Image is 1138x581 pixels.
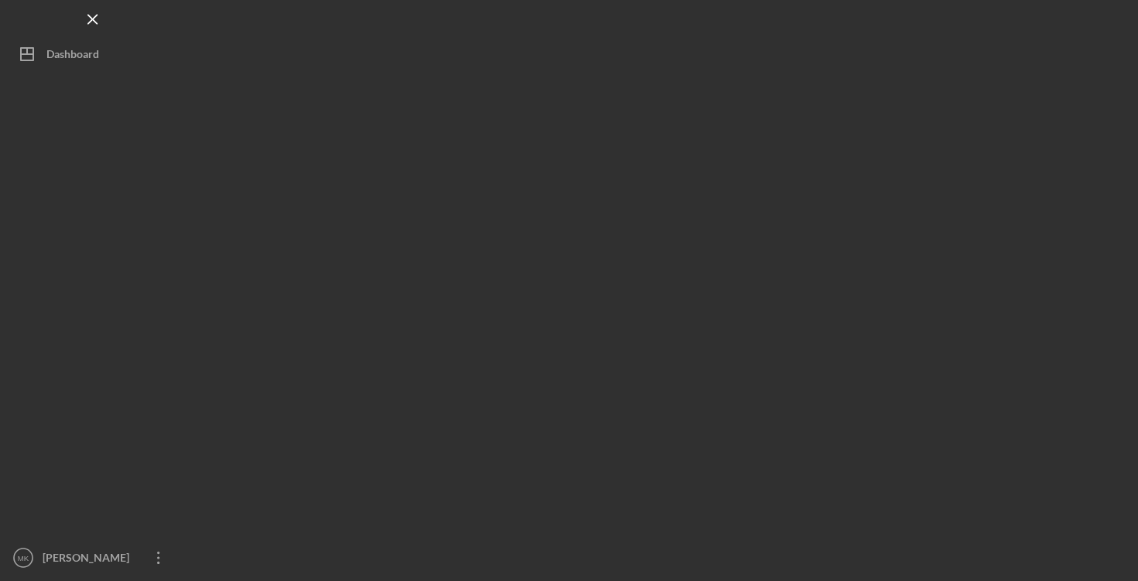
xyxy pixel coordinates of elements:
[46,39,99,73] div: Dashboard
[8,39,178,70] button: Dashboard
[39,542,139,577] div: [PERSON_NAME]
[8,542,178,573] button: MK[PERSON_NAME]
[18,554,29,562] text: MK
